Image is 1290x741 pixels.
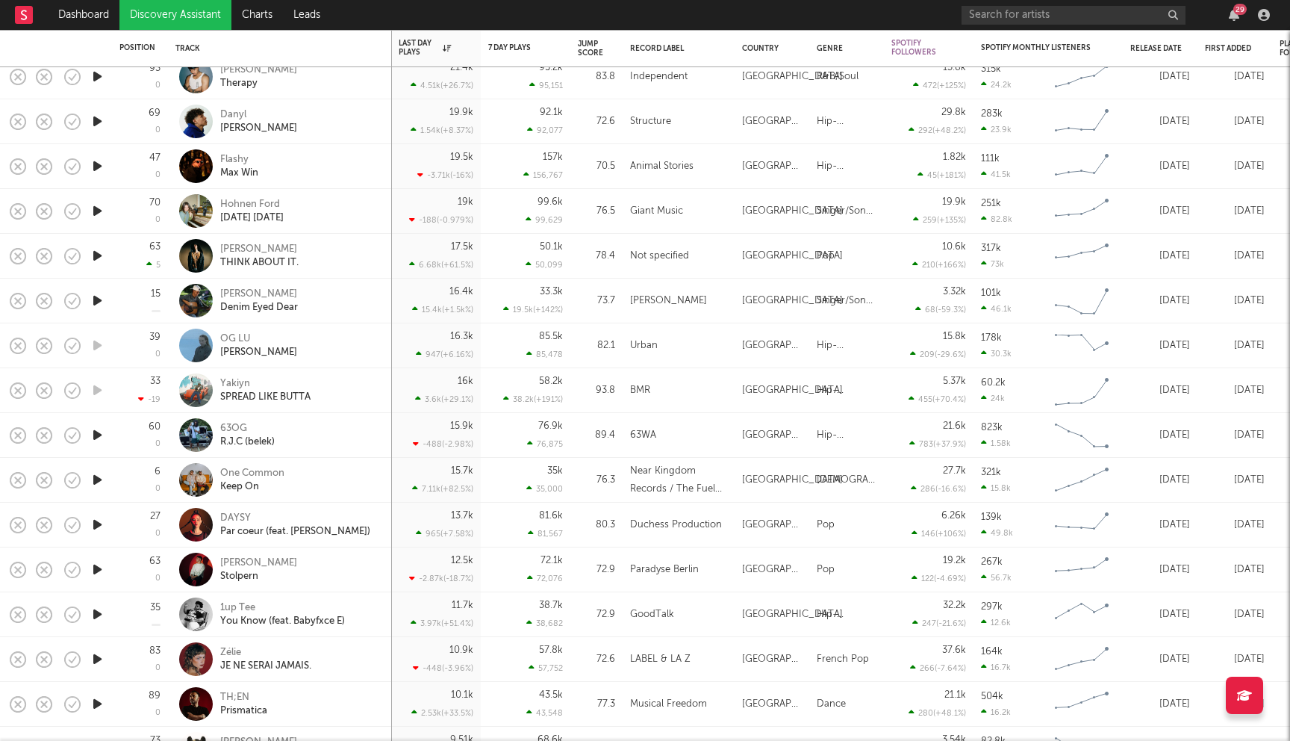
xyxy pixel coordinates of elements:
div: Independent [630,68,688,86]
div: 16.4k [449,287,473,297]
div: JE NE SERAI JAMAIS. [220,660,311,673]
div: 0 [155,216,161,224]
div: 63 [149,242,161,252]
div: Not specified [630,247,689,265]
div: [PERSON_NAME] [220,122,297,135]
div: 297k [981,602,1003,612]
div: 60 [149,422,161,432]
div: [PERSON_NAME] [220,556,297,570]
div: 209 ( -29.6 % ) [910,350,966,359]
div: Flashy [220,153,258,167]
div: 3.32k [943,287,966,297]
div: LABEL & LA Z [630,651,691,669]
div: 92.1k [540,108,563,117]
div: 139k [981,512,1002,522]
div: Release Date [1130,44,1182,53]
div: [GEOGRAPHIC_DATA] [742,337,802,355]
div: 0 [155,81,161,90]
div: Prismatica [220,704,267,718]
div: 19.9k [942,197,966,207]
div: 70 [149,198,161,208]
div: 19.9k [449,108,473,117]
div: Singer/Songwriter [817,292,876,310]
div: 15 [151,289,161,299]
div: 146 ( +106 % ) [912,529,966,539]
div: 21.1k [944,690,966,700]
div: [GEOGRAPHIC_DATA] [742,113,802,131]
div: [DEMOGRAPHIC_DATA] [817,471,876,489]
div: 12.6k [981,618,1011,627]
div: 266 ( -7.64 % ) [910,663,966,673]
div: [GEOGRAPHIC_DATA] [742,158,802,176]
div: 3.6k ( +29.1 % ) [415,394,473,404]
div: Near Kingdom Records / The Fuel Music [630,462,727,498]
div: 947 ( +6.16 % ) [416,350,473,359]
div: SPREAD LIKE BUTTA [220,391,311,404]
div: [DATE] [1205,113,1265,131]
div: 95,151 [529,81,563,90]
div: [DATE] [1205,561,1265,579]
div: Jump Score [578,40,603,58]
div: [DATE] [1130,561,1190,579]
div: 63WA [630,427,656,444]
div: [PERSON_NAME] [630,292,707,310]
div: 16k [458,376,473,386]
div: Zélie [220,646,311,660]
a: FlashyMax Win [220,153,258,180]
div: 15.8k [943,332,966,341]
div: Position [119,43,155,52]
div: 251k [981,199,1001,208]
div: [DATE] [1205,68,1265,86]
div: 35,000 [526,484,563,494]
div: 247 ( -21.6 % ) [912,618,966,628]
svg: Chart title [1048,551,1115,589]
div: 49.8k [981,528,1013,538]
div: [GEOGRAPHIC_DATA] [742,202,843,220]
div: Hip-Hop/Rap [817,337,876,355]
div: [DATE] [1205,292,1265,310]
button: 29 [1229,9,1239,21]
div: 19.5k [450,152,473,162]
div: 27 [150,512,161,521]
div: 472 ( +125 % ) [913,81,966,90]
div: Structure [630,113,671,131]
div: 73k [981,259,1004,269]
a: YakiynSPREAD LIKE BUTTA [220,377,311,404]
div: [GEOGRAPHIC_DATA] [742,292,843,310]
div: [GEOGRAPHIC_DATA] [742,561,802,579]
div: 1.54k ( +8.37 % ) [411,125,473,135]
svg: Chart title [1048,462,1115,499]
div: 210 ( +166 % ) [912,260,966,270]
div: First Added [1205,44,1257,53]
div: [DATE] [1130,427,1190,444]
div: Stolpern [220,570,297,583]
div: OG LU [220,332,297,346]
div: Spotify Monthly Listeners [981,43,1093,52]
div: 82.8k [981,214,1012,224]
div: 69 [149,108,161,118]
div: 78.4 [578,247,615,265]
div: 63OG [220,422,275,435]
div: [DATE] [1130,337,1190,355]
div: [GEOGRAPHIC_DATA] [742,471,843,489]
a: One CommonKeep On [220,467,284,494]
div: 24k [981,394,1005,403]
svg: Chart title [1048,596,1115,633]
div: [GEOGRAPHIC_DATA] [742,606,843,624]
div: 89.4 [578,427,615,444]
div: 0 [155,440,161,448]
div: 15.7k [451,466,473,476]
div: 76.5 [578,202,615,220]
div: Denim Eyed Dear [220,301,298,314]
div: 83.8 [578,68,615,86]
div: [DATE] [1130,158,1190,176]
div: 6.68k ( +61.5 % ) [409,260,473,270]
div: 85.5k [539,332,563,341]
div: 5 [146,260,161,270]
div: 50.1k [540,242,563,252]
div: 321k [981,468,1001,477]
div: Animal Stories [630,158,694,176]
div: 81.6k [539,511,563,521]
div: 99,629 [526,215,563,225]
div: -188 ( -0.979 % ) [409,215,473,225]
